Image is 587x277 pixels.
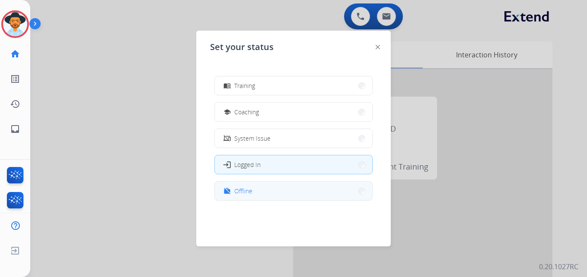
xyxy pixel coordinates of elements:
mat-icon: work_off [223,187,231,195]
mat-icon: inbox [10,124,20,134]
p: 0.20.1027RC [539,261,578,272]
img: avatar [3,12,27,36]
button: Logged In [215,155,372,174]
button: Training [215,76,372,95]
mat-icon: phonelink_off [223,135,231,142]
span: Coaching [234,107,259,116]
mat-icon: list_alt [10,74,20,84]
mat-icon: login [223,160,231,169]
mat-icon: history [10,99,20,109]
mat-icon: home [10,49,20,59]
span: Training [234,81,255,90]
span: Logged In [234,160,261,169]
span: System Issue [234,134,271,143]
img: close-button [376,45,380,49]
button: Coaching [215,103,372,121]
span: Set your status [210,41,274,53]
button: Offline [215,182,372,200]
button: System Issue [215,129,372,148]
mat-icon: menu_book [223,82,231,89]
span: Offline [234,186,252,195]
mat-icon: school [223,108,231,116]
